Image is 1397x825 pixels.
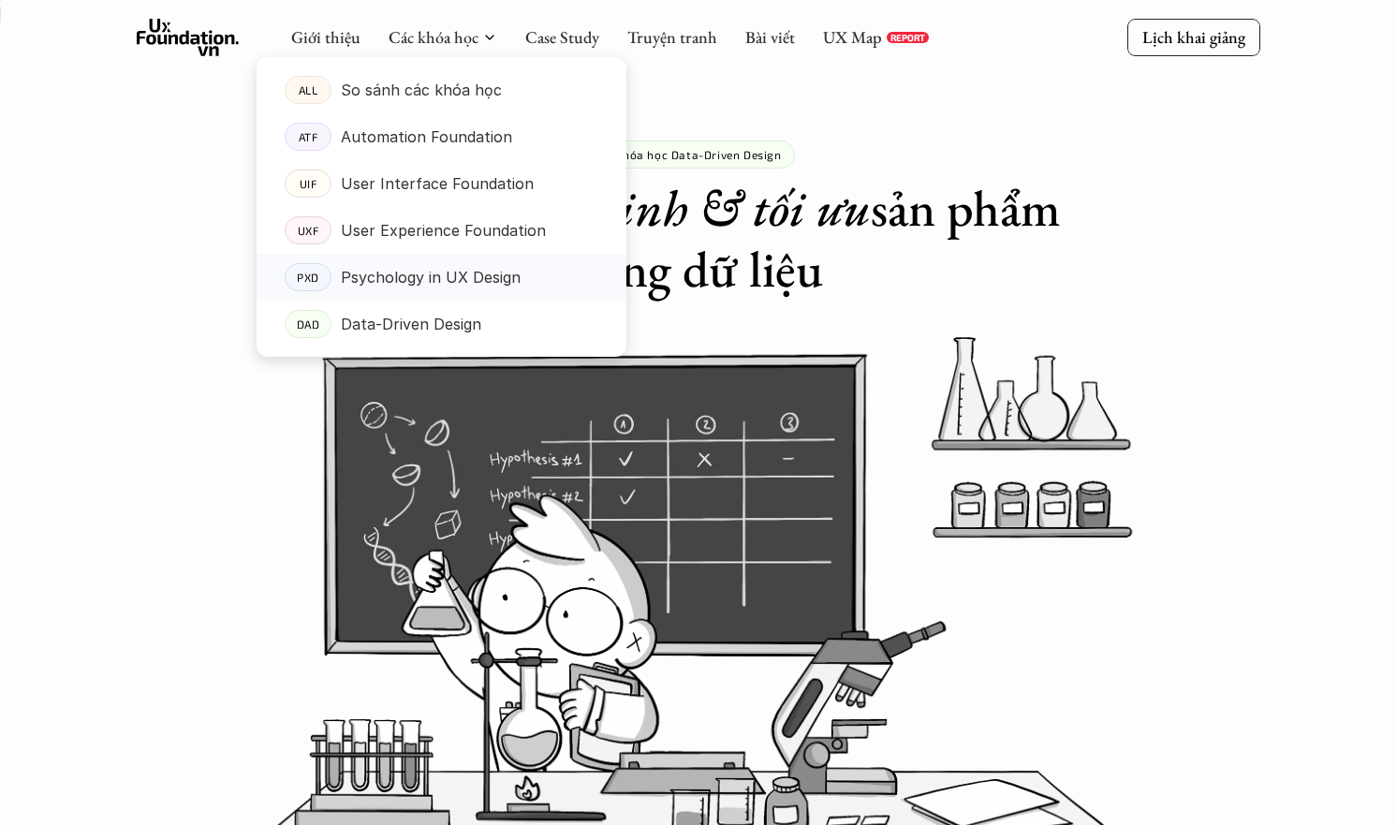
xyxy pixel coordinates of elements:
a: Case Study [525,26,599,48]
a: UXFUser Experience Foundation [257,207,626,254]
em: quyết định & tối ưu [475,175,871,241]
a: DADData-Driven Design [257,301,626,347]
a: Các khóa học [389,26,478,48]
p: DAD [297,317,320,331]
p: Data-Driven Design [341,310,481,338]
p: User Interface Foundation [341,169,534,198]
a: REPORT [887,32,929,43]
p: ATF [299,130,318,143]
a: ALLSo sánh các khóa học [257,66,626,113]
a: PXDPsychology in UX Design [257,254,626,301]
a: UX Map [823,26,882,48]
p: ALL [299,83,318,96]
a: UIFUser Interface Foundation [257,160,626,207]
p: Psychology in UX Design [341,263,521,291]
p: UXF [298,224,319,237]
h1: Đưa ra sản phẩm bằng dữ liệu [335,178,1062,300]
p: Khóa học Data-Driven Design [615,148,781,161]
p: User Experience Foundation [341,216,546,244]
a: Giới thiệu [291,26,360,48]
p: Automation Foundation [341,123,512,151]
p: So sánh các khóa học [341,76,502,104]
a: Bài viết [745,26,795,48]
p: Lịch khai giảng [1142,26,1245,48]
a: Truyện tranh [627,26,717,48]
a: ATFAutomation Foundation [257,113,626,160]
p: PXD [297,271,319,284]
p: UIF [300,177,317,190]
p: REPORT [890,32,925,43]
a: Lịch khai giảng [1127,19,1260,55]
